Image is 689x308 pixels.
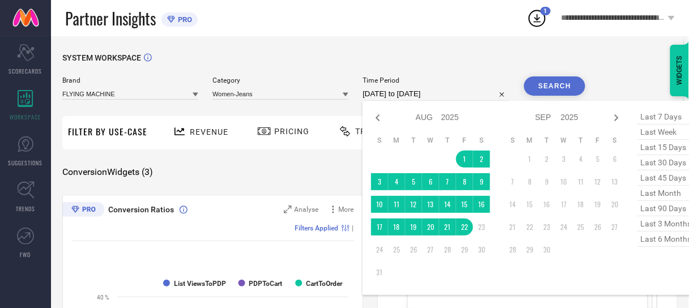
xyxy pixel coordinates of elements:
th: Wednesday [422,136,439,145]
th: Sunday [371,136,388,145]
td: Tue Aug 05 2025 [405,173,422,190]
td: Mon Sep 29 2025 [521,241,538,258]
td: Sat Sep 06 2025 [606,151,623,168]
span: SUGGESTIONS [8,159,43,167]
td: Mon Sep 08 2025 [521,173,538,190]
text: List ViewsToPDP [174,280,226,288]
th: Tuesday [538,136,555,145]
td: Sun Aug 31 2025 [371,264,388,281]
th: Monday [388,136,405,145]
button: Search [524,76,585,96]
th: Friday [456,136,473,145]
span: Conversion Ratios [108,205,174,214]
span: Traffic [355,127,390,136]
td: Wed Sep 03 2025 [555,151,572,168]
span: TRENDS [16,204,35,213]
td: Wed Aug 06 2025 [422,173,439,190]
span: Filters Applied [295,224,339,232]
span: Partner Insights [65,7,156,30]
td: Thu Sep 18 2025 [572,196,589,213]
td: Wed Aug 20 2025 [422,219,439,236]
td: Fri Aug 15 2025 [456,196,473,213]
td: Fri Sep 12 2025 [589,173,606,190]
td: Thu Aug 07 2025 [439,173,456,190]
th: Thursday [439,136,456,145]
span: Time Period [363,76,510,84]
text: 40 % [97,294,109,301]
td: Sat Sep 20 2025 [606,196,623,213]
td: Thu Aug 14 2025 [439,196,456,213]
td: Fri Sep 05 2025 [589,151,606,168]
td: Wed Aug 13 2025 [422,196,439,213]
td: Wed Sep 17 2025 [555,196,572,213]
span: | [352,224,354,232]
td: Fri Aug 08 2025 [456,173,473,190]
td: Mon Sep 15 2025 [521,196,538,213]
span: Pricing [274,127,309,136]
td: Thu Aug 21 2025 [439,219,456,236]
span: Category [212,76,348,84]
td: Sun Sep 21 2025 [504,219,521,236]
span: 1 [544,7,547,15]
td: Sat Aug 09 2025 [473,173,490,190]
td: Fri Aug 01 2025 [456,151,473,168]
td: Sun Aug 03 2025 [371,173,388,190]
span: More [339,206,354,213]
td: Fri Aug 29 2025 [456,241,473,258]
td: Tue Aug 26 2025 [405,241,422,258]
td: Wed Sep 10 2025 [555,173,572,190]
td: Fri Aug 22 2025 [456,219,473,236]
input: Select time period [363,87,510,101]
span: PRO [175,15,192,24]
td: Thu Sep 25 2025 [572,219,589,236]
td: Sat Aug 02 2025 [473,151,490,168]
div: Open download list [527,8,547,28]
td: Wed Sep 24 2025 [555,219,572,236]
td: Fri Sep 26 2025 [589,219,606,236]
th: Friday [589,136,606,145]
td: Sat Sep 27 2025 [606,219,623,236]
td: Tue Aug 19 2025 [405,219,422,236]
text: PDPToCart [249,280,283,288]
div: Next month [610,111,623,125]
td: Sun Sep 14 2025 [504,196,521,213]
span: Revenue [190,127,228,136]
span: WORKSPACE [10,113,41,121]
td: Sun Aug 17 2025 [371,219,388,236]
span: Conversion Widgets ( 3 ) [62,166,153,178]
td: Sat Aug 16 2025 [473,196,490,213]
td: Tue Sep 16 2025 [538,196,555,213]
th: Tuesday [405,136,422,145]
td: Fri Sep 19 2025 [589,196,606,213]
th: Monday [521,136,538,145]
td: Sat Sep 13 2025 [606,173,623,190]
text: CartToOrder [306,280,343,288]
td: Sun Aug 10 2025 [371,196,388,213]
td: Mon Aug 11 2025 [388,196,405,213]
div: Premium [62,202,104,219]
div: Previous month [371,111,385,125]
td: Tue Sep 30 2025 [538,241,555,258]
span: Brand [62,76,198,84]
td: Mon Aug 18 2025 [388,219,405,236]
td: Mon Aug 25 2025 [388,241,405,258]
th: Wednesday [555,136,572,145]
span: SYSTEM WORKSPACE [62,53,141,62]
td: Sat Aug 30 2025 [473,241,490,258]
td: Sun Aug 24 2025 [371,241,388,258]
td: Thu Sep 04 2025 [572,151,589,168]
td: Thu Sep 11 2025 [572,173,589,190]
td: Tue Sep 23 2025 [538,219,555,236]
td: Sat Aug 23 2025 [473,219,490,236]
td: Mon Sep 01 2025 [521,151,538,168]
td: Tue Sep 02 2025 [538,151,555,168]
span: SCORECARDS [9,67,42,75]
td: Tue Sep 09 2025 [538,173,555,190]
th: Saturday [606,136,623,145]
td: Sun Sep 28 2025 [504,241,521,258]
td: Wed Aug 27 2025 [422,241,439,258]
td: Tue Aug 12 2025 [405,196,422,213]
td: Mon Sep 22 2025 [521,219,538,236]
svg: Zoom [284,206,292,213]
td: Thu Aug 28 2025 [439,241,456,258]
